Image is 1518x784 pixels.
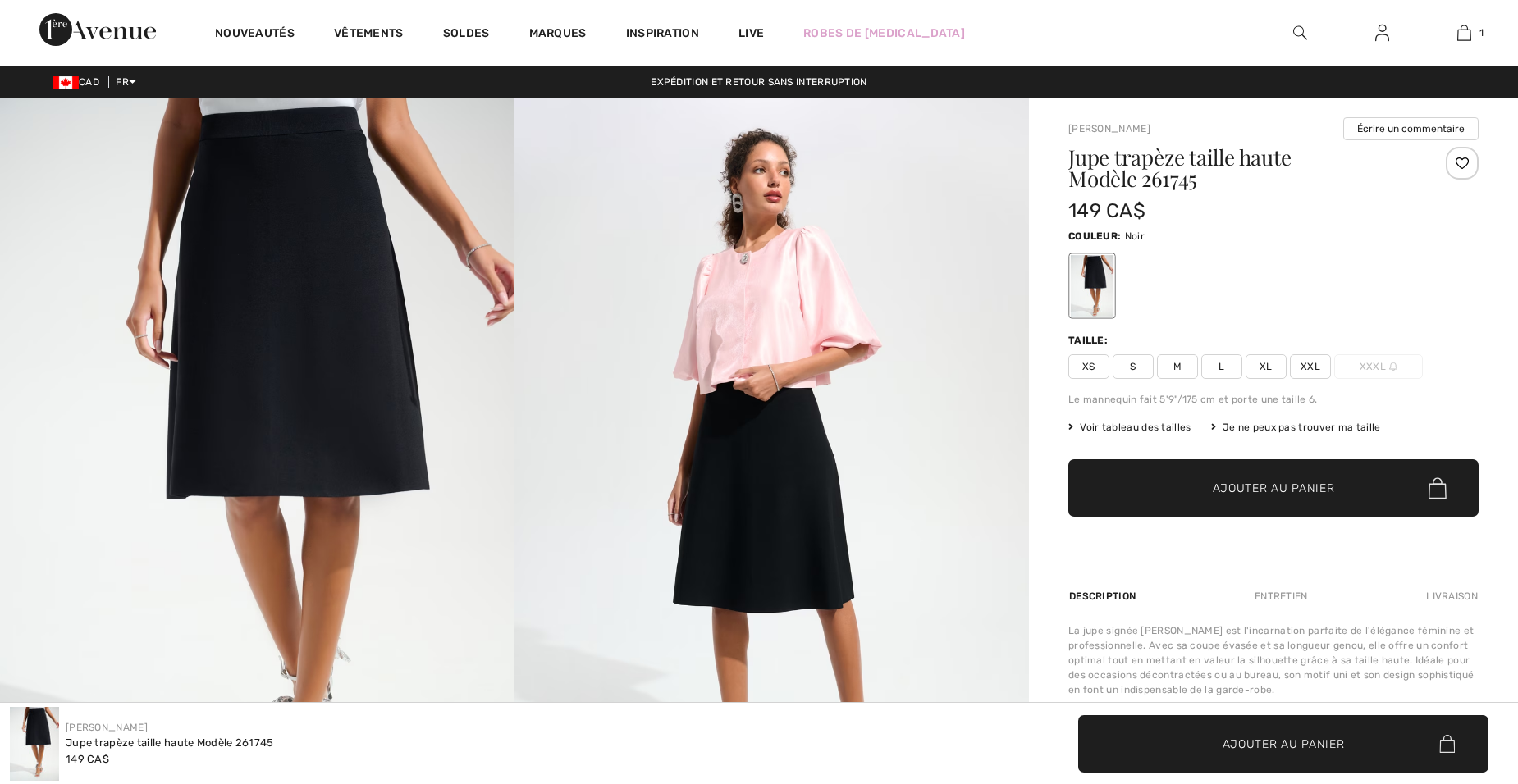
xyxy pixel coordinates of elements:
[1125,230,1145,242] span: Noir
[10,707,59,781] img: Jupe Trap&egrave;ze Taille Haute mod&egrave;le 261745
[53,76,106,88] span: CAD
[1068,420,1191,435] span: Voir tableau des tailles
[1213,480,1335,497] span: Ajouter au panier
[1424,23,1504,43] a: 1
[215,26,295,43] a: Nouveautés
[334,26,404,43] a: Vêtements
[443,26,490,43] a: Soldes
[66,753,109,765] span: 149 CA$
[116,76,136,88] span: FR
[66,735,274,751] div: Jupe trapèze taille haute Modèle 261745
[53,76,79,89] img: Canadian Dollar
[1068,459,1479,517] button: Ajouter au panier
[1071,255,1113,317] div: Noir
[1068,123,1150,134] a: [PERSON_NAME]
[1201,354,1242,379] span: L
[1246,354,1287,379] span: XL
[1479,25,1484,40] span: 1
[626,26,699,43] span: Inspiration
[1211,420,1381,435] div: Je ne peux pas trouver ma taille
[1343,117,1479,140] button: Écrire un commentaire
[39,13,156,46] img: 1ère Avenue
[1290,354,1331,379] span: XXL
[1068,230,1121,242] span: Couleur:
[1113,354,1154,379] span: S
[1068,147,1411,189] h1: Jupe trapèze taille haute Modèle 261745
[1068,333,1111,348] div: Taille:
[1375,23,1389,43] img: Mes infos
[529,26,587,43] a: Marques
[1439,735,1455,753] img: Bag.svg
[1068,354,1109,379] span: XS
[66,722,148,733] a: [PERSON_NAME]
[1422,581,1479,611] div: Livraison
[1293,23,1307,43] img: recherche
[1078,715,1488,773] button: Ajouter au panier
[1068,199,1145,222] span: 149 CA$
[1457,23,1471,43] img: Mon panier
[1223,735,1345,752] span: Ajouter au panier
[1068,623,1479,697] div: La jupe signée [PERSON_NAME] est l'incarnation parfaite de l'élégance féminine et professionnelle...
[803,25,965,42] a: Robes de [MEDICAL_DATA]
[1429,477,1447,499] img: Bag.svg
[1389,362,1397,371] img: ring-m.svg
[1068,581,1140,611] div: Description
[1157,354,1198,379] span: M
[1334,354,1423,379] span: XXXL
[1068,392,1479,407] div: Le mannequin fait 5'9"/175 cm et porte une taille 6.
[1362,23,1402,43] a: Se connecter
[1241,581,1322,611] div: Entretien
[738,25,764,42] a: Live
